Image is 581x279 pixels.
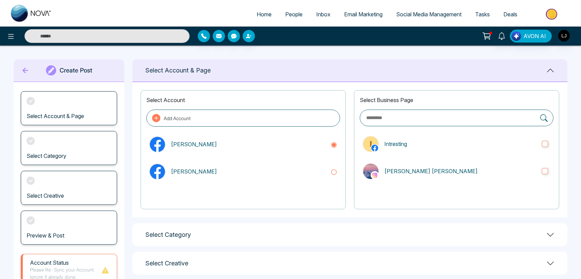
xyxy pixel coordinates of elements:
[27,113,84,119] h3: Select Account & Page
[344,11,383,18] span: Email Marketing
[497,8,524,21] a: Deals
[11,5,52,22] img: Nova CRM Logo
[468,8,497,21] a: Tasks
[384,167,536,175] p: [PERSON_NAME] [PERSON_NAME]
[30,260,101,266] h1: Account Status
[523,32,546,40] span: AVON AI
[337,8,389,21] a: Email Marketing
[278,8,309,21] a: People
[384,140,536,148] p: Intresting
[503,11,517,18] span: Deals
[60,67,92,74] h1: Create Post
[558,30,570,42] img: User Avatar
[27,232,64,239] h3: Preview & Post
[475,11,490,18] span: Tasks
[145,67,211,74] h1: Select Account & Page
[146,110,340,127] button: Add Account
[542,141,548,147] input: IntrestingIntresting
[542,168,548,174] input: instagramLokesh Avinash Joshi[PERSON_NAME] [PERSON_NAME]
[285,11,303,18] span: People
[145,231,191,239] h1: Select Category
[164,115,191,122] p: Add Account
[389,8,468,21] a: Social Media Management
[309,8,337,21] a: Inbox
[528,6,577,22] img: Market-place.gif
[363,136,378,152] img: Intresting
[171,140,325,148] p: [PERSON_NAME]
[396,11,462,18] span: Social Media Management
[27,193,64,199] h3: Select Creative
[360,96,553,104] p: Select Business Page
[257,11,272,18] span: Home
[171,167,325,176] p: [PERSON_NAME]
[316,11,330,18] span: Inbox
[371,172,378,179] img: instagram
[250,8,278,21] a: Home
[27,153,66,159] h3: Select Category
[512,31,521,41] img: Lead Flow
[510,30,552,43] button: AVON AI
[146,96,340,104] p: Select Account
[363,164,378,179] img: Lokesh Avinash Joshi
[145,260,188,267] h1: Select Creative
